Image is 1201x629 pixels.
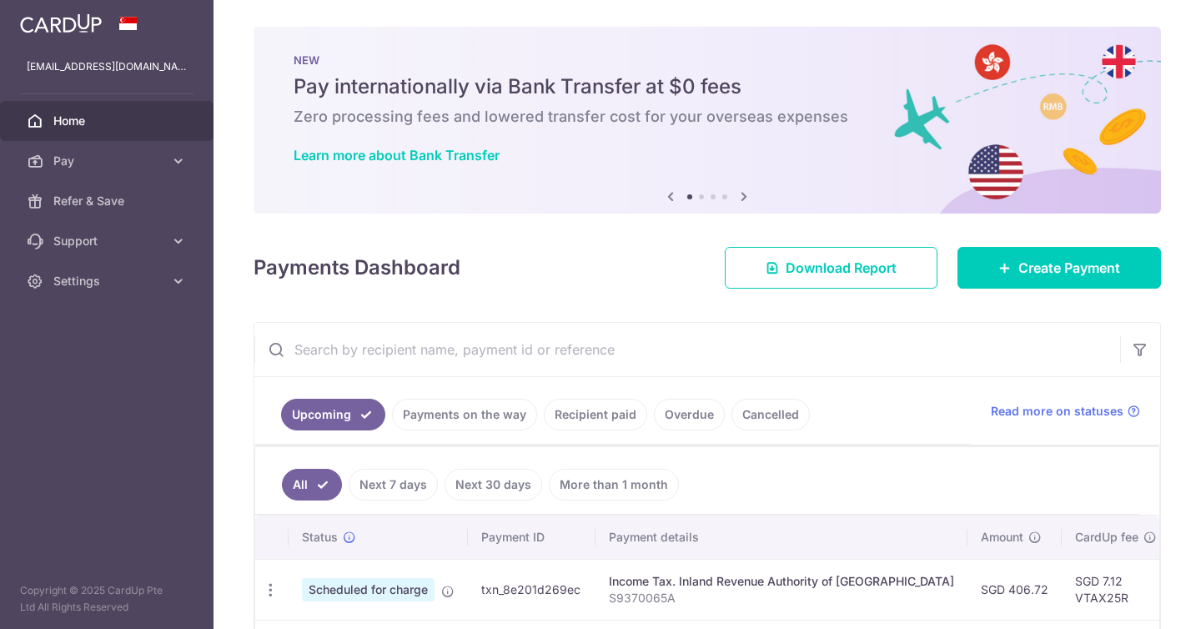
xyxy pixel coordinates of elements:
a: All [282,469,342,501]
span: Scheduled for charge [302,578,435,601]
th: Payment details [595,516,967,559]
a: Learn more about Bank Transfer [294,147,500,164]
p: [EMAIL_ADDRESS][DOMAIN_NAME] [27,58,187,75]
a: More than 1 month [549,469,679,501]
a: Next 7 days [349,469,438,501]
span: Amount [981,529,1023,546]
a: Create Payment [957,247,1161,289]
th: Payment ID [468,516,595,559]
p: S9370065A [609,590,954,606]
td: SGD 406.72 [967,559,1062,620]
div: Income Tax. Inland Revenue Authority of [GEOGRAPHIC_DATA] [609,573,954,590]
a: Cancelled [731,399,810,430]
a: Recipient paid [544,399,647,430]
a: Upcoming [281,399,385,430]
img: Bank transfer banner [254,27,1161,214]
span: Home [53,113,163,129]
a: Payments on the way [392,399,537,430]
img: CardUp [20,13,102,33]
span: Support [53,233,163,249]
span: Status [302,529,338,546]
span: CardUp fee [1075,529,1138,546]
td: txn_8e201d269ec [468,559,595,620]
input: Search by recipient name, payment id or reference [254,323,1120,376]
a: Overdue [654,399,725,430]
a: Next 30 days [445,469,542,501]
span: Read more on statuses [991,403,1123,420]
span: Settings [53,273,163,289]
span: Download Report [786,258,897,278]
span: Pay [53,153,163,169]
span: Refer & Save [53,193,163,209]
a: Read more on statuses [991,403,1140,420]
h4: Payments Dashboard [254,253,460,283]
span: Create Payment [1018,258,1120,278]
p: NEW [294,53,1121,67]
h5: Pay internationally via Bank Transfer at $0 fees [294,73,1121,100]
td: SGD 7.12 VTAX25R [1062,559,1170,620]
a: Download Report [725,247,937,289]
h6: Zero processing fees and lowered transfer cost for your overseas expenses [294,107,1121,127]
